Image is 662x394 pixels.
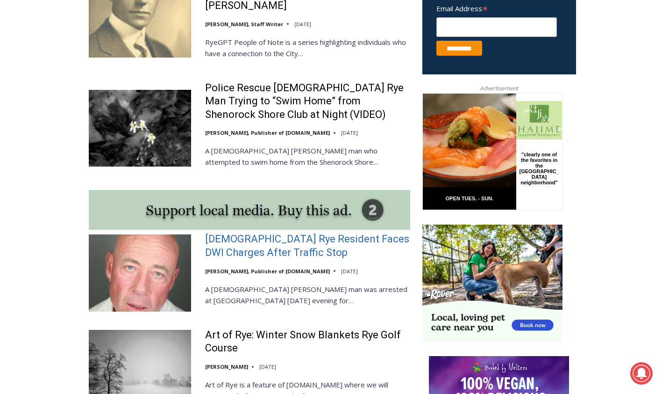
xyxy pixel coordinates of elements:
time: [DATE] [294,21,311,28]
a: [DEMOGRAPHIC_DATA] Rye Resident Faces DWI Charges After Traffic Stop [205,233,410,259]
p: RyeGPT People of Note is a series highlighting individuals who have a connection to the City… [205,36,410,59]
img: Police Rescue 51 Year Old Rye Man Trying to “Swim Home” from Shenorock Shore Club at Night (VIDEO) [89,90,191,167]
div: No Generators on Trucks so No Noise or Pollution [61,17,231,26]
span: Open Tues. - Sun. [PHONE_NUMBER] [3,96,92,132]
p: A [DEMOGRAPHIC_DATA] [PERSON_NAME] man was arrested at [GEOGRAPHIC_DATA] [DATE] evening for… [205,284,410,306]
img: support local media, buy this ad [89,190,410,230]
a: [PERSON_NAME], Staff Writer [205,21,283,28]
a: [PERSON_NAME], Publisher of [DOMAIN_NAME] [205,268,330,275]
time: [DATE] [259,363,276,370]
div: "The first chef I interviewed talked about coming to [GEOGRAPHIC_DATA] from [GEOGRAPHIC_DATA] in ... [236,0,441,91]
p: A [DEMOGRAPHIC_DATA] [PERSON_NAME] man who attempted to swim home from the Shenorock Shore… [205,145,410,168]
a: Open Tues. - Sun. [PHONE_NUMBER] [0,94,94,117]
span: Advertisement [470,84,527,93]
img: 56-Year-Old Rye Resident Faces DWI Charges After Traffic Stop [89,234,191,311]
a: [PERSON_NAME], Publisher of [DOMAIN_NAME] [205,129,330,136]
a: Art of Rye: Winter Snow Blankets Rye Golf Course [205,328,410,355]
div: "clearly one of the favorites in the [GEOGRAPHIC_DATA] neighborhood" [96,58,137,112]
h4: Book [PERSON_NAME]'s Good Humor for Your Event [285,10,325,36]
span: Intern @ [DOMAIN_NAME] [244,93,433,114]
a: Police Rescue [DEMOGRAPHIC_DATA] Rye Man Trying to “Swim Home” from Shenorock Shore Club at Night... [205,81,410,122]
a: Book [PERSON_NAME]'s Good Humor for Your Event [278,3,337,43]
time: [DATE] [341,268,358,275]
time: [DATE] [341,129,358,136]
a: Intern @ [DOMAIN_NAME] [225,91,453,117]
a: [PERSON_NAME] [205,363,248,370]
